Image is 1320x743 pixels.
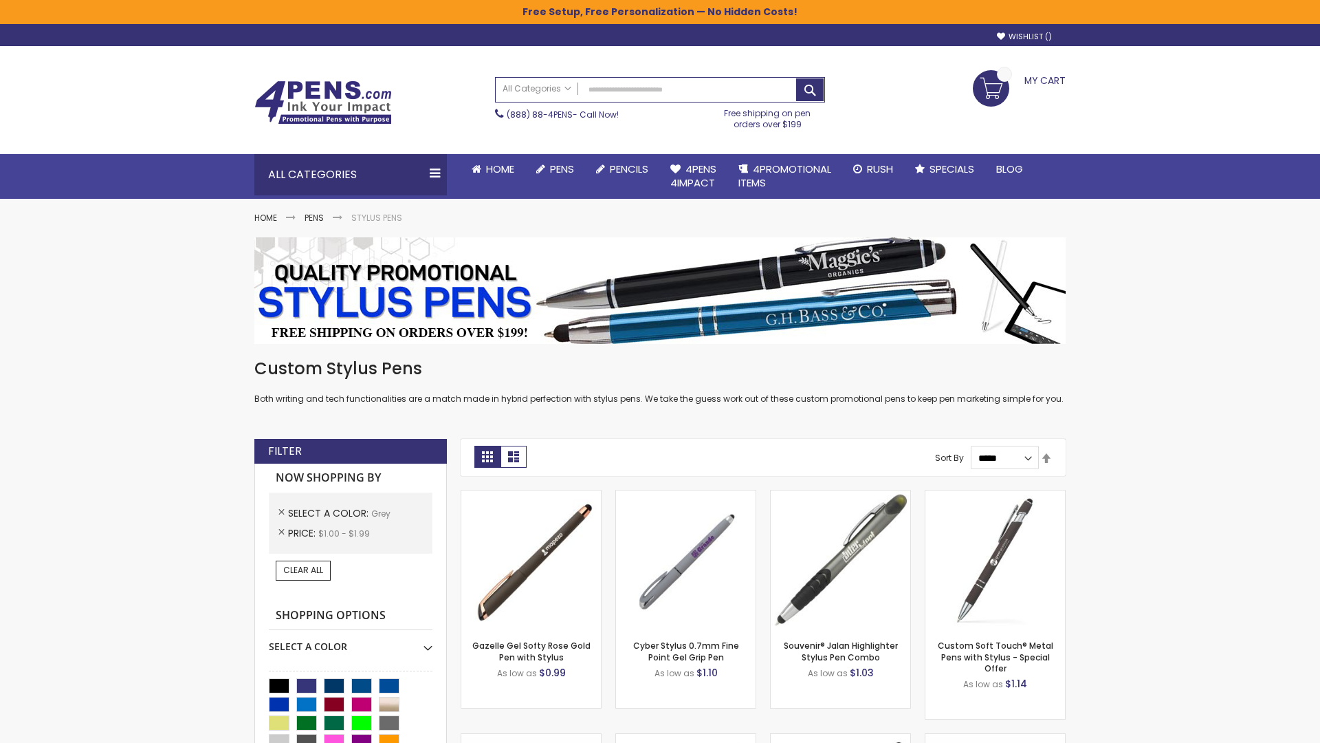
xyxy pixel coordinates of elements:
[461,490,601,502] a: Gazelle Gel Softy Rose Gold Pen with Stylus-Grey
[654,667,694,679] span: As low as
[938,640,1053,674] a: Custom Soft Touch® Metal Pens with Stylus - Special Offer
[784,640,898,663] a: Souvenir® Jalan Highlighter Stylus Pen Combo
[497,667,537,679] span: As low as
[507,109,619,120] span: - Call Now!
[288,506,371,520] span: Select A Color
[254,212,277,224] a: Home
[550,162,574,176] span: Pens
[738,162,831,190] span: 4PROMOTIONAL ITEMS
[616,491,756,630] img: Cyber Stylus 0.7mm Fine Point Gel Grip Pen-Grey
[710,103,826,130] div: Free shipping on pen orders over $199
[254,80,392,125] img: 4Pens Custom Pens and Promotional Products
[539,666,566,680] span: $0.99
[659,154,727,199] a: 4Pens4impact
[997,32,1052,42] a: Wishlist
[610,162,648,176] span: Pencils
[727,154,842,199] a: 4PROMOTIONALITEMS
[929,162,974,176] span: Specials
[996,162,1023,176] span: Blog
[254,154,447,195] div: All Categories
[633,640,739,663] a: Cyber Stylus 0.7mm Fine Point Gel Grip Pen
[985,154,1034,184] a: Blog
[616,490,756,502] a: Cyber Stylus 0.7mm Fine Point Gel Grip Pen-Grey
[318,528,370,539] span: $1.00 - $1.99
[276,561,331,580] a: Clear All
[842,154,904,184] a: Rush
[371,508,390,519] span: Grey
[850,666,874,680] span: $1.03
[925,491,1065,630] img: Custom Soft Touch® Metal Pens with Stylus-Grey
[461,491,601,630] img: Gazelle Gel Softy Rose Gold Pen with Stylus-Grey
[269,464,432,493] strong: Now Shopping by
[496,78,578,100] a: All Categories
[305,212,324,224] a: Pens
[288,526,318,540] span: Price
[935,452,964,464] label: Sort By
[254,358,1066,380] h1: Custom Stylus Pens
[254,358,1066,405] div: Both writing and tech functionalities are a match made in hybrid perfection with stylus pens. We ...
[254,237,1066,344] img: Stylus Pens
[503,83,571,94] span: All Categories
[283,564,323,576] span: Clear All
[486,162,514,176] span: Home
[963,678,1003,690] span: As low as
[904,154,985,184] a: Specials
[507,109,573,120] a: (888) 88-4PENS
[474,446,500,468] strong: Grid
[771,491,910,630] img: Souvenir® Jalan Highlighter Stylus Pen Combo-Grey
[670,162,716,190] span: 4Pens 4impact
[867,162,893,176] span: Rush
[771,490,910,502] a: Souvenir® Jalan Highlighter Stylus Pen Combo-Grey
[461,154,525,184] a: Home
[808,667,848,679] span: As low as
[268,444,302,459] strong: Filter
[269,630,432,654] div: Select A Color
[1005,677,1027,691] span: $1.14
[269,601,432,631] strong: Shopping Options
[925,490,1065,502] a: Custom Soft Touch® Metal Pens with Stylus-Grey
[525,154,585,184] a: Pens
[472,640,591,663] a: Gazelle Gel Softy Rose Gold Pen with Stylus
[585,154,659,184] a: Pencils
[696,666,718,680] span: $1.10
[351,212,402,224] strong: Stylus Pens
